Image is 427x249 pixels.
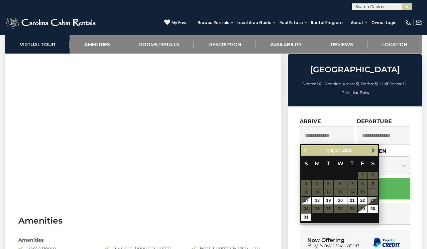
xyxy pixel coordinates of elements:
span: Sleeps: [302,81,316,86]
span: Monday [315,160,320,167]
a: 18 [312,197,323,204]
a: 22 [358,197,367,204]
strong: 5 [375,81,377,86]
strong: 1 [403,81,405,86]
span: Pets: [341,90,351,95]
a: Browse Rentals [194,18,233,27]
span: Half Baths: [380,81,402,86]
a: My Favs [164,19,188,26]
a: 17 [301,197,311,204]
img: White-1-2.png [5,16,98,29]
a: Virtual Tour [5,35,70,54]
a: Owner Login [368,18,400,27]
a: Description [194,35,255,54]
a: 29 [358,205,367,213]
span: Saturday [371,160,375,167]
span: Thursday [350,160,354,167]
a: Amenities [70,35,124,54]
label: Departure [357,118,392,124]
span: August [326,148,341,153]
div: Now Offering [307,238,359,248]
strong: 5 [356,81,358,86]
a: 20 [334,197,347,204]
a: 19 [324,197,333,204]
strong: No Pets [352,90,369,95]
span: Tuesday [327,160,330,167]
span: Friday [361,160,364,167]
span: My Favs [172,20,188,26]
a: Next [369,146,377,155]
span: 2025 [342,148,352,153]
img: phone-regular-white.png [405,19,412,26]
span: Wednesday [337,160,343,167]
img: mail-regular-white.png [415,19,422,26]
h2: [GEOGRAPHIC_DATA] [290,65,420,74]
a: 30 [368,205,378,213]
a: Rooms Details [124,35,194,54]
span: Sunday [305,160,308,167]
a: Rental Program [308,18,346,27]
li: | [324,80,359,88]
div: Amenities [13,237,273,243]
a: Location [368,35,422,54]
a: 31 [301,214,311,221]
h3: Amenities [18,215,268,227]
li: | [302,80,323,88]
a: Reviews [316,35,368,54]
li: | [380,80,406,88]
a: 21 [347,197,357,204]
a: Local Area Guide [234,18,275,27]
span: Sleeping Areas: [324,81,355,86]
span: Baths: [361,81,374,86]
span: Buy Now Pay Later! [307,243,359,248]
span: Next [370,148,376,153]
label: Arrive [300,118,321,124]
a: Real Estate [276,18,306,27]
strong: 16 [317,81,321,86]
li: | [361,80,379,88]
a: Availability [256,35,316,54]
a: About [347,18,367,27]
